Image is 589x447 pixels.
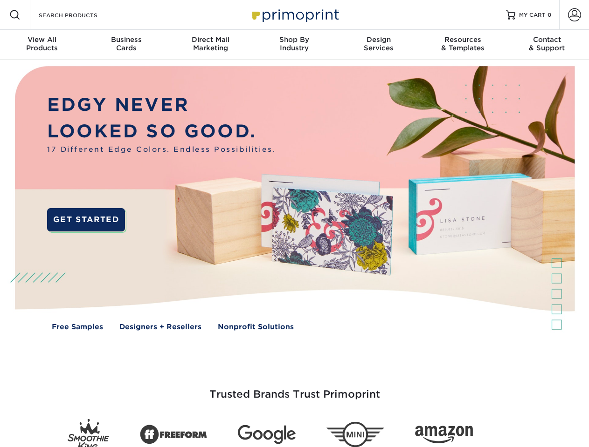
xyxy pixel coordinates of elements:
[415,426,473,444] img: Amazon
[337,30,421,60] a: DesignServices
[84,30,168,60] a: BusinessCards
[218,322,294,332] a: Nonprofit Solutions
[505,30,589,60] a: Contact& Support
[47,118,276,145] p: LOOKED SO GOOD.
[47,208,125,231] a: GET STARTED
[337,35,421,52] div: Services
[38,9,129,20] input: SEARCH PRODUCTS.....
[505,35,589,44] span: Contact
[84,35,168,52] div: Cards
[119,322,201,332] a: Designers + Resellers
[248,5,341,25] img: Primoprint
[22,366,568,412] h3: Trusted Brands Trust Primoprint
[252,35,336,52] div: Industry
[337,35,421,44] span: Design
[505,35,589,52] div: & Support
[519,11,546,19] span: MY CART
[421,35,505,44] span: Resources
[168,35,252,44] span: Direct Mail
[47,144,276,155] span: 17 Different Edge Colors. Endless Possibilities.
[168,30,252,60] a: Direct MailMarketing
[84,35,168,44] span: Business
[168,35,252,52] div: Marketing
[252,30,336,60] a: Shop ByIndustry
[421,35,505,52] div: & Templates
[47,92,276,118] p: EDGY NEVER
[52,322,103,332] a: Free Samples
[547,12,552,18] span: 0
[238,425,296,444] img: Google
[421,30,505,60] a: Resources& Templates
[252,35,336,44] span: Shop By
